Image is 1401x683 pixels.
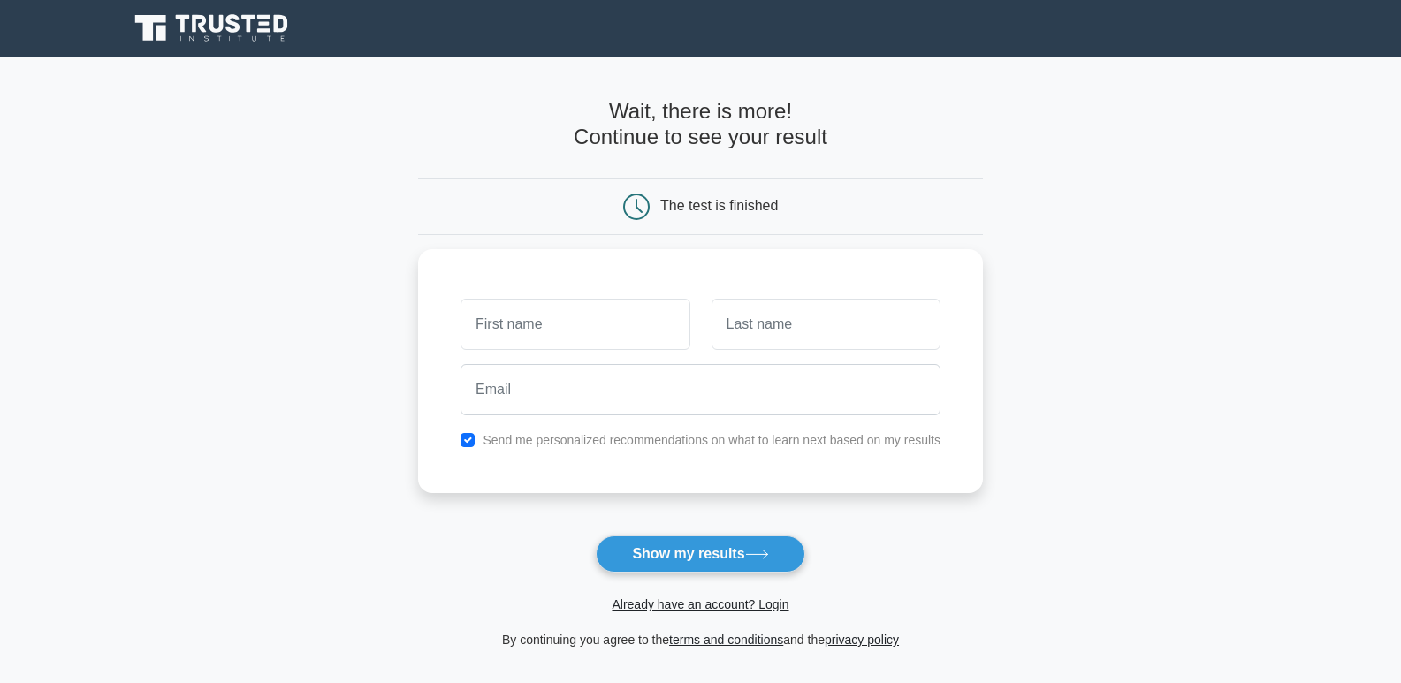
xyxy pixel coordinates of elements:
button: Show my results [596,535,804,573]
input: Last name [712,299,940,350]
a: privacy policy [825,633,899,647]
div: The test is finished [660,198,778,213]
h4: Wait, there is more! Continue to see your result [418,99,983,150]
a: terms and conditions [669,633,783,647]
input: Email [461,364,940,415]
a: Already have an account? Login [612,597,788,611]
div: By continuing you agree to the and the [407,629,994,650]
label: Send me personalized recommendations on what to learn next based on my results [483,433,940,447]
input: First name [461,299,689,350]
